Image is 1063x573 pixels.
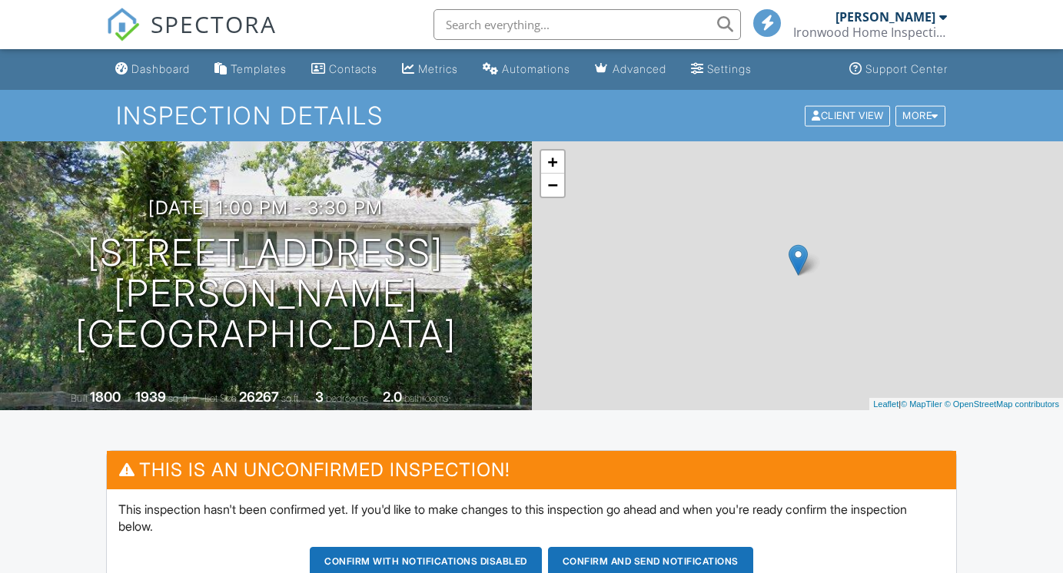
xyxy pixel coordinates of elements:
a: Client View [803,109,894,121]
div: Metrics [418,62,458,75]
span: Lot Size [204,392,237,404]
div: 1939 [135,389,166,405]
a: Contacts [305,55,384,84]
div: Automations [502,62,570,75]
div: | [869,398,1063,411]
span: Built [71,392,88,404]
input: Search everything... [434,9,741,40]
a: Zoom in [541,151,564,174]
div: Client View [805,105,890,126]
a: © OpenStreetMap contributors [945,399,1059,409]
h3: [DATE] 1:00 pm - 3:30 pm [148,197,383,218]
a: Dashboard [109,55,196,84]
div: Templates [231,62,287,75]
div: Dashboard [131,62,190,75]
div: [PERSON_NAME] [835,9,935,25]
div: Support Center [865,62,948,75]
a: Leaflet [873,399,899,409]
h1: Inspection Details [116,102,947,129]
div: Ironwood Home Inspections [793,25,947,40]
a: © MapTiler [901,399,942,409]
p: This inspection hasn't been confirmed yet. If you'd like to make changes to this inspection go ah... [118,501,944,535]
a: Support Center [843,55,954,84]
span: bathrooms [404,392,448,404]
a: Advanced [589,55,673,84]
a: Settings [685,55,758,84]
div: 3 [315,389,324,405]
span: sq.ft. [281,392,301,404]
div: More [895,105,945,126]
span: sq. ft. [168,392,190,404]
span: SPECTORA [151,8,277,40]
div: 26267 [239,389,279,405]
div: Settings [707,62,752,75]
div: Advanced [613,62,666,75]
div: 2.0 [383,389,402,405]
a: Templates [208,55,293,84]
a: Zoom out [541,174,564,197]
img: The Best Home Inspection Software - Spectora [106,8,140,41]
a: Metrics [396,55,464,84]
a: Automations (Basic) [477,55,576,84]
div: 1800 [90,389,121,405]
div: Contacts [329,62,377,75]
span: bedrooms [326,392,368,404]
h3: This is an Unconfirmed Inspection! [107,451,955,489]
a: SPECTORA [106,21,277,53]
h1: [STREET_ADDRESS][PERSON_NAME] [GEOGRAPHIC_DATA] [25,233,507,354]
